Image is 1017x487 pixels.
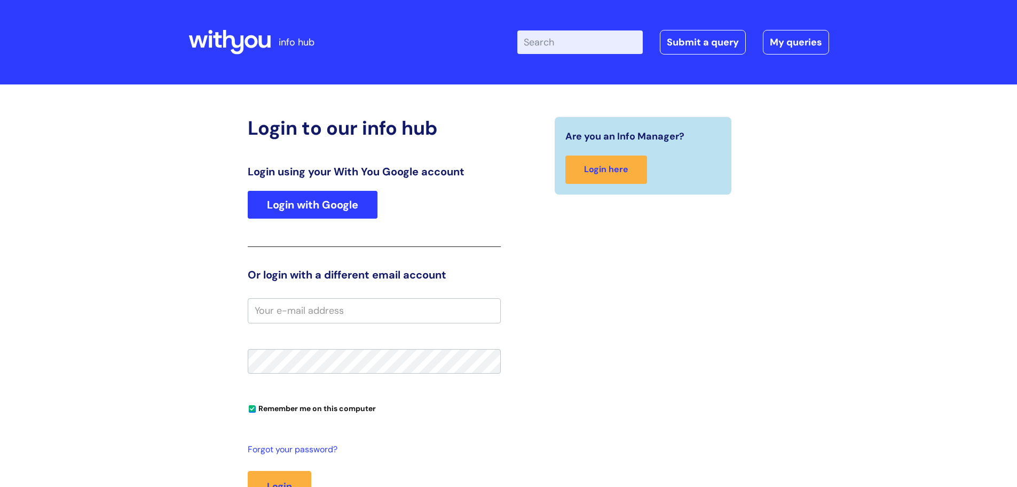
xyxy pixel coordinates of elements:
h3: Or login with a different email account [248,268,501,281]
a: Login with Google [248,191,377,219]
input: Remember me on this computer [249,406,256,413]
label: Remember me on this computer [248,401,376,413]
a: Forgot your password? [248,442,495,458]
a: Submit a query [660,30,746,55]
p: info hub [279,34,314,51]
div: You can uncheck this option if you're logging in from a shared device [248,399,501,416]
a: My queries [763,30,829,55]
span: Are you an Info Manager? [565,128,684,145]
input: Your e-mail address [248,298,501,323]
h3: Login using your With You Google account [248,165,501,178]
input: Search [517,30,643,54]
a: Login here [565,156,647,184]
h2: Login to our info hub [248,117,501,140]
